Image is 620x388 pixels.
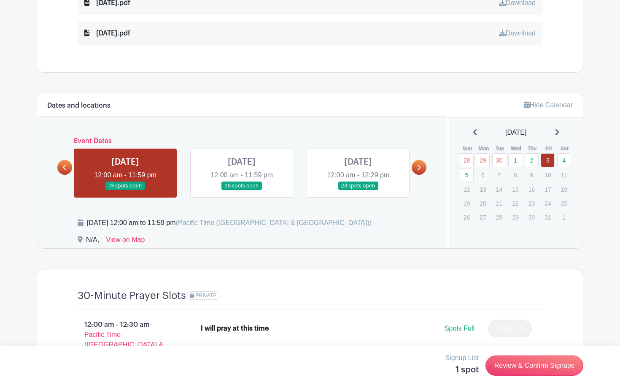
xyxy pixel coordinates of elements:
[505,128,526,138] span: [DATE]
[508,211,522,224] p: 29
[525,211,539,224] p: 30
[541,168,555,182] p: 10
[84,28,130,38] div: [DATE].pdf
[492,211,506,224] p: 28
[541,197,555,210] p: 24
[492,183,506,196] p: 14
[492,153,506,167] a: 30
[476,211,490,224] p: 27
[460,168,474,182] a: 5
[87,218,372,228] div: [DATE] 12:00 am to 11:59 pm
[557,144,573,153] th: Sat
[525,168,539,182] p: 9
[72,137,412,145] h6: Event Dates
[492,168,506,182] p: 7
[557,211,571,224] p: 1
[541,183,555,196] p: 17
[476,183,490,196] p: 13
[508,153,522,167] a: 1
[557,168,571,182] p: 11
[508,144,524,153] th: Wed
[460,183,474,196] p: 12
[445,325,474,332] span: Spots Full
[460,197,474,210] p: 19
[459,144,476,153] th: Sun
[557,183,571,196] p: 18
[508,168,522,182] p: 8
[524,101,573,109] a: Hide Calendar
[557,197,571,210] p: 25
[476,168,490,182] p: 6
[445,353,479,363] p: Signup List
[485,355,583,376] a: Review & Confirm Signups
[175,219,372,226] span: (Pacific Time ([GEOGRAPHIC_DATA] & [GEOGRAPHIC_DATA]))
[201,323,269,334] div: I will pray at this time
[47,102,111,110] h6: Dates and locations
[540,144,557,153] th: Fri
[460,211,474,224] p: 26
[64,316,187,364] p: 12:00 am - 12:30 am
[196,293,217,298] span: PRIVATE
[525,197,539,210] p: 23
[476,197,490,210] p: 20
[86,235,99,248] div: N/A,
[492,197,506,210] p: 21
[476,153,490,167] a: 29
[524,144,541,153] th: Thu
[475,144,492,153] th: Mon
[541,153,555,167] a: 3
[78,290,186,302] h4: 30-Minute Prayer Slots
[525,183,539,196] p: 16
[492,144,508,153] th: Tue
[525,153,539,167] a: 2
[106,235,145,248] a: View on Map
[508,183,522,196] p: 15
[445,365,479,375] h5: 1 spot
[460,153,474,167] a: 28
[557,153,571,167] a: 4
[541,211,555,224] p: 31
[508,197,522,210] p: 22
[499,30,536,37] a: Download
